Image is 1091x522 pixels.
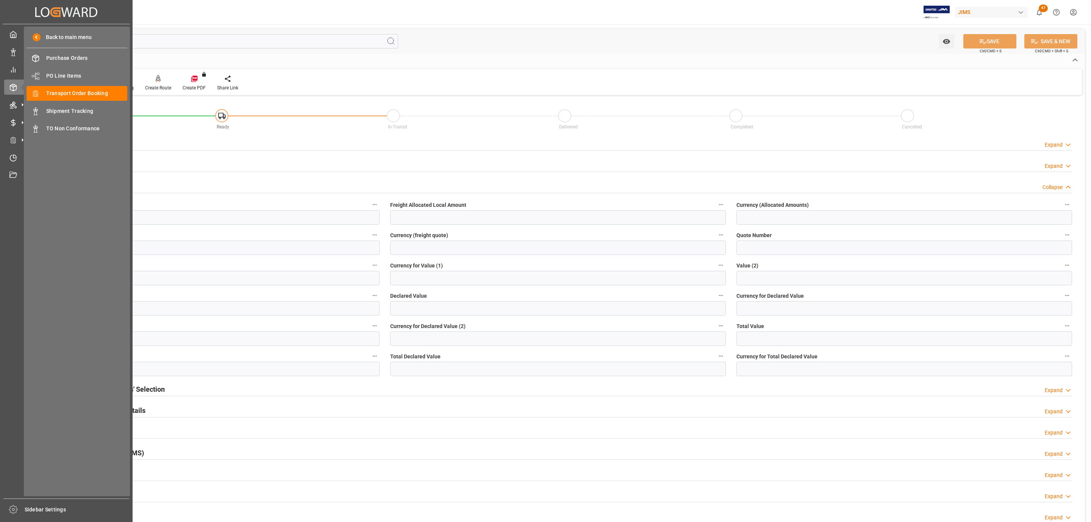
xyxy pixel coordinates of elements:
span: PO Line Items [46,72,128,80]
span: Ready [217,124,229,130]
span: Currency for Declared Value [736,292,804,300]
span: Currency for Declared Value (2) [390,322,466,330]
div: Expand [1045,492,1063,500]
span: Shipment Tracking [46,107,128,115]
button: Quote Number [1062,230,1072,240]
span: Transport Order Booking [46,89,128,97]
div: Expand [1045,386,1063,394]
a: TO Non Conformance [27,121,127,136]
span: Total Declared Value [390,353,441,361]
button: Help Center [1048,4,1065,21]
button: Currency for Total Declared Value [1062,351,1072,361]
span: Currency for Value (1) [390,262,443,270]
button: Freight Allocated Local Amount [716,200,726,209]
div: JIMS [955,7,1028,18]
button: SAVE [963,34,1016,48]
button: Currency for Value (2) [370,291,380,300]
span: In-Transit [388,124,407,130]
div: Create Route [145,84,171,91]
div: Share Link [217,84,238,91]
button: Currency for Value (1) [716,260,726,270]
button: SAVE & NEW [1024,34,1077,48]
a: Transport Order Booking [27,86,127,101]
span: Completed [731,124,753,130]
span: Delivered [559,124,578,130]
span: Freight Allocated Local Amount [390,201,466,209]
button: Declared Value [716,291,726,300]
button: open menu [939,34,954,48]
div: Expand [1045,514,1063,522]
input: Search Fields [35,34,398,48]
span: Currency (freight quote) [390,231,448,239]
button: Total Declared Value [716,351,726,361]
a: PO Line Items [27,68,127,83]
span: Ctrl/CMD + Shift + S [1035,48,1068,54]
div: Expand [1045,471,1063,479]
button: Currency (freight quote) [716,230,726,240]
button: Currency for Total Value [370,351,380,361]
span: Declared Value [390,292,427,300]
button: Currency for Declared Value [1062,291,1072,300]
button: Currency (Allocated Amounts) [1062,200,1072,209]
span: Back to main menu [41,33,92,41]
span: Quote Number [736,231,772,239]
button: Total Value [1062,321,1072,331]
button: Duty Allocated Local Amount [370,200,380,209]
div: Collapse [1043,183,1063,191]
a: Document Management [4,168,128,183]
img: Exertis%20JAM%20-%20Email%20Logo.jpg_1722504956.jpg [924,6,950,19]
button: Value (1) [370,260,380,270]
span: Purchase Orders [46,54,128,62]
a: Shipment Tracking [27,103,127,118]
div: Expand [1045,450,1063,458]
span: TO Non Conformance [46,125,128,133]
span: 47 [1039,5,1048,12]
div: Expand [1045,408,1063,416]
span: Currency (Allocated Amounts) [736,201,809,209]
span: Sidebar Settings [25,506,130,514]
span: Value (2) [736,262,758,270]
div: Expand [1045,429,1063,437]
div: Expand [1045,162,1063,170]
button: Freight Quote [370,230,380,240]
a: Purchase Orders [27,51,127,66]
button: Declared Value (2) [370,321,380,331]
span: Currency for Total Declared Value [736,353,817,361]
button: Value (2) [1062,260,1072,270]
a: Timeslot Management V2 [4,150,128,165]
span: Cancelled [902,124,922,130]
div: Expand [1045,141,1063,149]
button: show 47 new notifications [1031,4,1048,21]
span: Ctrl/CMD + S [980,48,1002,54]
button: Currency for Declared Value (2) [716,321,726,331]
a: My Cockpit [4,27,128,42]
a: Data Management [4,44,128,59]
span: Total Value [736,322,764,330]
button: JIMS [955,5,1031,19]
a: My Reports [4,62,128,77]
